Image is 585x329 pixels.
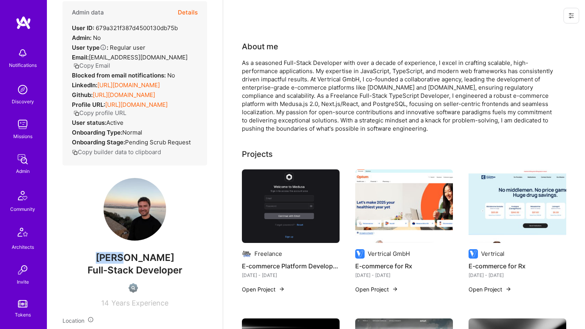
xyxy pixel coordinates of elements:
[72,34,101,42] div: No
[125,138,191,146] span: Pending Scrub Request
[73,109,126,117] button: Copy profile URL
[72,24,94,32] strong: User ID:
[72,101,105,108] strong: Profile URL:
[469,285,512,293] button: Open Project
[72,71,175,79] div: No
[72,119,106,126] strong: User status:
[355,271,453,279] div: [DATE] - [DATE]
[13,186,32,205] img: Community
[469,249,478,259] img: Company logo
[72,54,89,61] strong: Email:
[73,63,79,69] i: icon Copy
[72,43,145,52] div: Regular user
[72,91,93,99] strong: Github:
[12,97,34,106] div: Discovery
[72,129,122,136] strong: Onboarding Type:
[15,45,30,61] img: bell
[469,261,566,271] h4: E-commerce for Rx
[254,250,282,258] div: Freelance
[355,285,398,293] button: Open Project
[469,271,566,279] div: [DATE] - [DATE]
[242,169,340,243] img: E-commerce Platform Development
[72,24,178,32] div: 679a321f387d4500130db75b
[72,72,167,79] strong: Blocked from email notifications:
[88,264,182,276] span: Full-Stack Developer
[392,286,398,292] img: arrow-right
[15,262,30,278] img: Invite
[15,117,30,132] img: teamwork
[13,132,32,140] div: Missions
[13,224,32,243] img: Architects
[63,252,207,264] span: [PERSON_NAME]
[122,129,142,136] span: normal
[15,311,31,319] div: Tokens
[10,205,35,213] div: Community
[15,82,30,97] img: discovery
[105,101,168,108] a: [URL][DOMAIN_NAME]
[242,41,278,52] div: About me
[355,261,453,271] h4: E-commerce for Rx
[505,286,512,292] img: arrow-right
[72,148,161,156] button: Copy builder data to clipboard
[101,299,109,307] span: 14
[73,110,79,116] i: icon Copy
[72,9,104,16] h4: Admin data
[15,151,30,167] img: admin teamwork
[242,148,273,160] div: Projects
[72,138,125,146] strong: Onboarding Stage:
[242,59,555,133] div: As a seasoned Full-Stack Developer with over a decade of experience, I excel in crafting scalable...
[97,81,160,89] a: [URL][DOMAIN_NAME]
[469,169,566,243] img: E-commerce for Rx
[72,34,91,41] strong: Admin:
[63,316,207,325] div: Location
[242,261,340,271] h4: E-commerce Platform Development
[355,169,453,243] img: E-commerce for Rx
[355,249,365,259] img: Company logo
[104,178,166,241] img: User Avatar
[9,61,37,69] div: Notifications
[481,250,504,258] div: Vertrical
[17,278,29,286] div: Invite
[106,119,123,126] span: Active
[368,250,410,258] div: Vertrical GmbH
[72,44,108,51] strong: User type :
[72,149,78,155] i: icon Copy
[89,54,188,61] span: [EMAIL_ADDRESS][DOMAIN_NAME]
[279,286,285,292] img: arrow-right
[242,271,340,279] div: [DATE] - [DATE]
[16,167,30,175] div: Admin
[242,249,251,259] img: Company logo
[242,285,285,293] button: Open Project
[93,91,155,99] a: [URL][DOMAIN_NAME]
[18,300,27,307] img: tokens
[12,243,34,251] div: Architects
[100,44,107,51] i: Help
[16,16,31,30] img: logo
[72,81,97,89] strong: LinkedIn:
[178,1,198,24] button: Details
[73,61,110,70] button: Copy Email
[129,283,138,293] img: Not Scrubbed
[111,299,168,307] span: Years Experience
